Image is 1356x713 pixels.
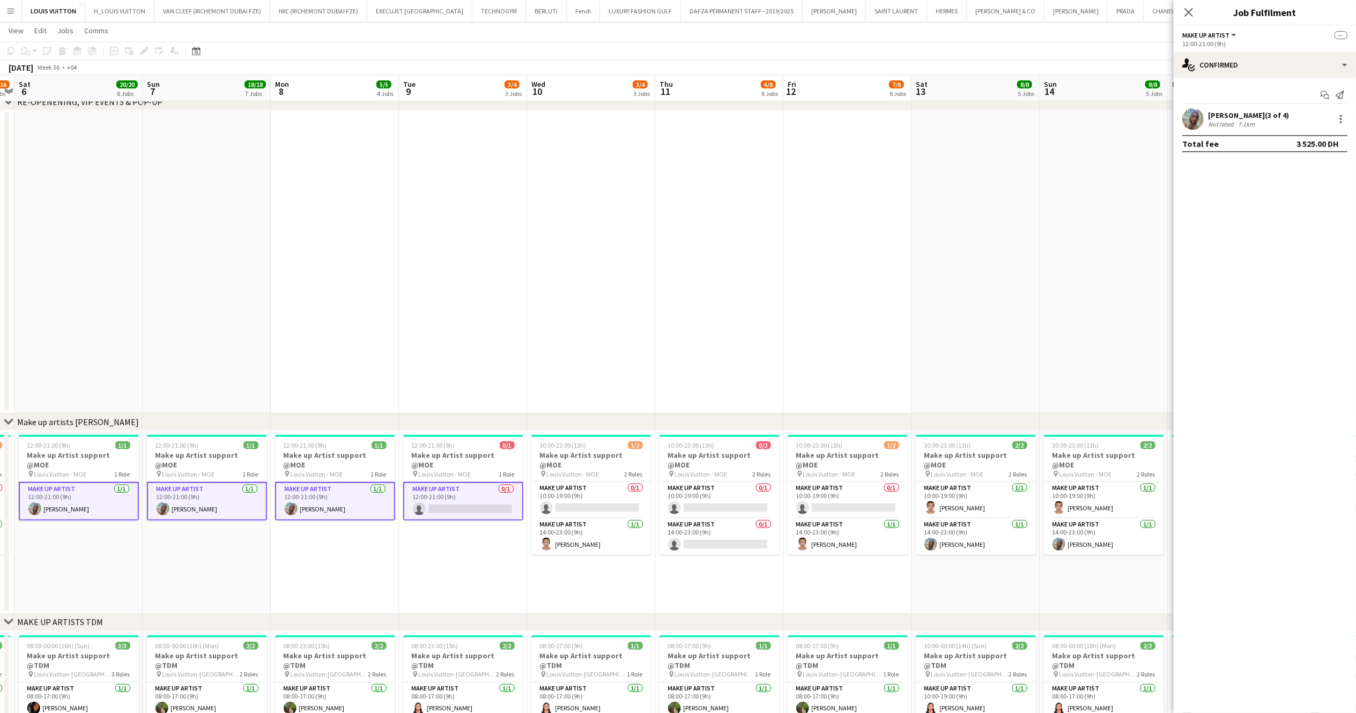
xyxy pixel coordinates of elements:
button: [PERSON_NAME] & CO [967,1,1044,21]
div: 12:00-21:00 (9h) [1182,40,1347,48]
a: View [4,24,28,38]
button: EXECUJET [GEOGRAPHIC_DATA] [367,1,472,21]
button: LOUIS VUITTON [22,1,85,21]
div: [PERSON_NAME] (3 of 4) [1208,110,1289,120]
button: DAFZA PERMANENT STAFF - 2019/2025 [681,1,803,21]
button: [PERSON_NAME] [1044,1,1108,21]
div: Make up artists [PERSON_NAME] [17,417,139,427]
div: Not rated [1208,120,1236,128]
button: CHANEL [1144,1,1184,21]
span: Comms [84,26,108,35]
button: H_LOUIS VUITTON [85,1,154,21]
div: Confirmed [1174,52,1356,78]
h3: Job Fulfilment [1174,5,1356,19]
button: IWC (RICHEMONT DUBAI FZE) [270,1,367,21]
div: 7.1km [1236,120,1257,128]
div: [DATE] [9,62,33,73]
button: Fendi [567,1,600,21]
a: Jobs [53,24,78,38]
span: View [9,26,24,35]
button: VAN CLEEF (RICHEMONT DUBAI FZE) [154,1,270,21]
span: -- [1335,31,1347,39]
button: PRADA [1108,1,1144,21]
div: RE-OPENENING, VIP EVENTS & POP-UP [17,96,162,107]
div: Total fee [1182,138,1219,149]
div: MAKE UP ARTISTS TDM [17,617,103,627]
button: HERMES [927,1,967,21]
span: Make up artist [1182,31,1229,39]
div: +04 [66,63,77,71]
div: 3 525.00 DH [1296,138,1339,149]
button: Make up artist [1182,31,1238,39]
button: SAINT LAURENT [866,1,927,21]
button: TECHNOGYM [472,1,526,21]
button: BERLUTI [526,1,567,21]
span: Week 36 [35,63,62,71]
a: Comms [80,24,113,38]
span: Edit [34,26,47,35]
button: [PERSON_NAME] [803,1,866,21]
span: Jobs [57,26,73,35]
a: Edit [30,24,51,38]
button: LUXURY FASHION GULF [600,1,681,21]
